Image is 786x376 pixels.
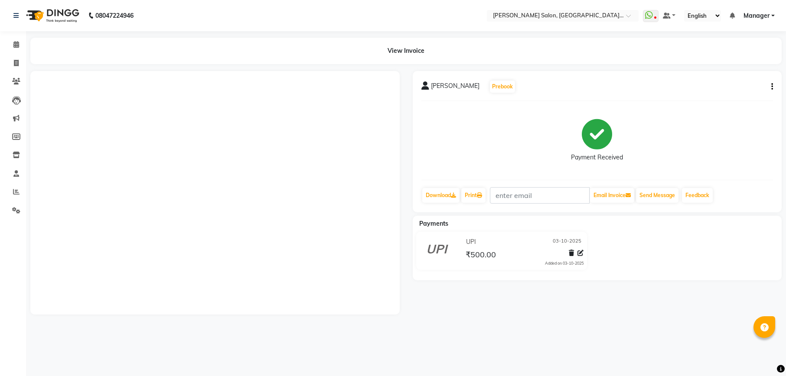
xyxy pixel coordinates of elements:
a: Feedback [682,188,713,203]
span: [PERSON_NAME] [431,81,479,94]
button: Prebook [490,81,515,93]
span: Payments [419,220,448,227]
span: Manager [744,11,770,20]
iframe: chat widget [750,341,777,367]
span: ₹500.00 [466,250,496,262]
img: logo [22,3,82,28]
b: 08047224946 [95,3,134,28]
button: Send Message [636,188,678,203]
a: Print [461,188,486,203]
a: Download [422,188,460,203]
button: Email Invoice [590,188,634,203]
div: Added on 03-10-2025 [545,260,584,266]
span: 03-10-2025 [553,237,581,246]
span: UPI [466,237,476,246]
input: enter email [490,187,590,204]
div: View Invoice [30,38,782,64]
div: Payment Received [571,153,623,162]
